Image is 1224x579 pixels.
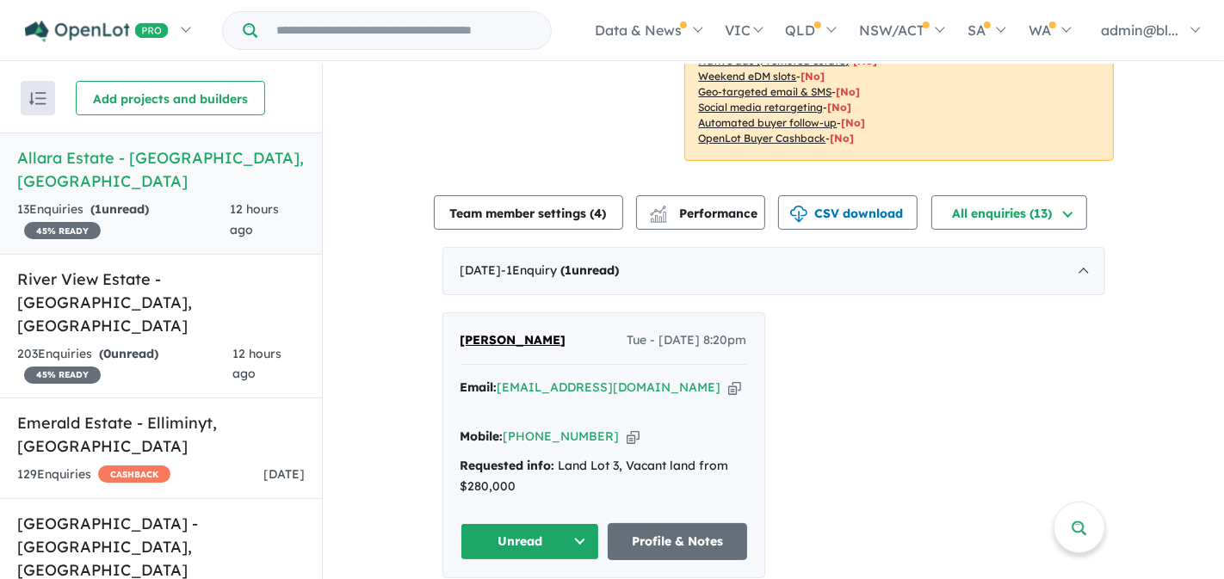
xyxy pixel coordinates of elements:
[842,116,866,129] span: [No]
[566,262,572,278] span: 1
[98,465,170,483] span: CASHBACK
[461,523,600,560] button: Unread
[650,212,667,223] img: bar-chart.svg
[699,132,826,145] u: OpenLot Buyer Cashback
[261,12,547,49] input: Try estate name, suburb, builder or developer
[17,200,230,241] div: 13 Enquir ies
[790,206,807,223] img: download icon
[17,411,305,458] h5: Emerald Estate - Elliminyt , [GEOGRAPHIC_DATA]
[461,458,555,473] strong: Requested info:
[699,85,832,98] u: Geo-targeted email & SMS
[461,330,566,351] a: [PERSON_NAME]
[728,379,741,397] button: Copy
[25,21,169,42] img: Openlot PRO Logo White
[17,344,232,385] div: 203 Enquir ies
[627,428,640,446] button: Copy
[831,132,855,145] span: [No]
[699,101,824,114] u: Social media retargeting
[504,428,620,444] a: [PHONE_NUMBER]
[652,206,758,221] span: Performance
[95,201,102,217] span: 1
[627,330,747,351] span: Tue - [DATE] 8:20pm
[1101,22,1178,39] span: admin@bl...
[561,262,620,278] strong: ( unread)
[699,70,797,83] u: Weekend eDM slots
[17,146,305,193] h5: Allara Estate - [GEOGRAPHIC_DATA] , [GEOGRAPHIC_DATA]
[461,456,747,497] div: Land Lot 3, Vacant land from $280,000
[931,195,1087,230] button: All enquiries (13)
[837,85,861,98] span: [No]
[461,379,498,395] strong: Email:
[24,222,101,239] span: 45 % READY
[461,332,566,348] span: [PERSON_NAME]
[699,116,838,129] u: Automated buyer follow-up
[608,523,747,560] a: Profile & Notes
[76,81,265,115] button: Add projects and builders
[434,195,623,230] button: Team member settings (4)
[801,70,825,83] span: [No]
[828,101,852,114] span: [No]
[230,201,279,237] span: 12 hours ago
[595,206,603,221] span: 4
[99,346,158,361] strong: ( unread)
[650,206,665,215] img: line-chart.svg
[90,201,149,217] strong: ( unread)
[461,428,504,444] strong: Mobile:
[103,346,111,361] span: 0
[442,247,1105,295] div: [DATE]
[498,379,721,395] a: [EMAIL_ADDRESS][DOMAIN_NAME]
[17,268,305,337] h5: River View Estate - [GEOGRAPHIC_DATA] , [GEOGRAPHIC_DATA]
[29,92,46,105] img: sort.svg
[778,195,918,230] button: CSV download
[24,366,101,384] span: 45 % READY
[263,466,305,482] span: [DATE]
[636,195,765,230] button: Performance
[232,346,281,382] span: 12 hours ago
[17,465,170,485] div: 129 Enquir ies
[502,262,620,278] span: - 1 Enquir y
